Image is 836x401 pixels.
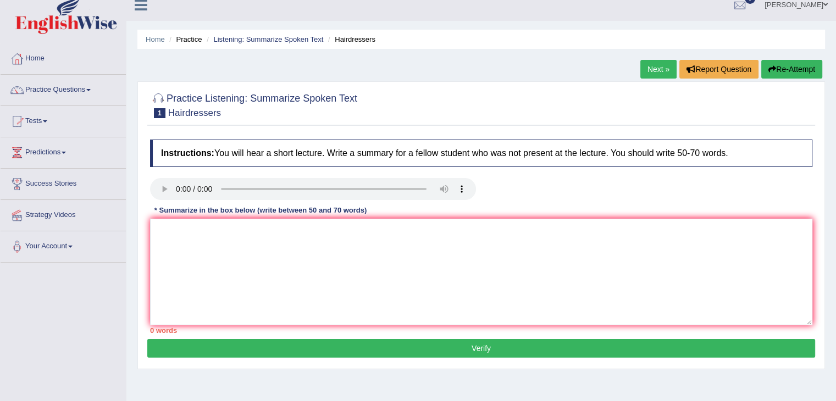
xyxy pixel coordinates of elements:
div: * Summarize in the box below (write between 50 and 70 words) [150,205,371,216]
a: Next » [640,60,677,79]
span: 1 [154,108,165,118]
a: Listening: Summarize Spoken Text [213,35,323,43]
small: Hairdressers [168,108,221,118]
button: Re-Attempt [761,60,822,79]
b: Instructions: [161,148,214,158]
div: 0 words [150,325,812,336]
li: Practice [167,34,202,44]
a: Your Account [1,231,126,259]
li: Hairdressers [325,34,375,44]
h2: Practice Listening: Summarize Spoken Text [150,91,357,118]
a: Tests [1,106,126,133]
button: Report Question [679,60,759,79]
a: Practice Questions [1,75,126,102]
a: Strategy Videos [1,200,126,227]
a: Home [1,43,126,71]
a: Home [146,35,165,43]
h4: You will hear a short lecture. Write a summary for a fellow student who was not present at the le... [150,140,812,167]
a: Success Stories [1,169,126,196]
a: Predictions [1,137,126,165]
button: Verify [147,339,815,358]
